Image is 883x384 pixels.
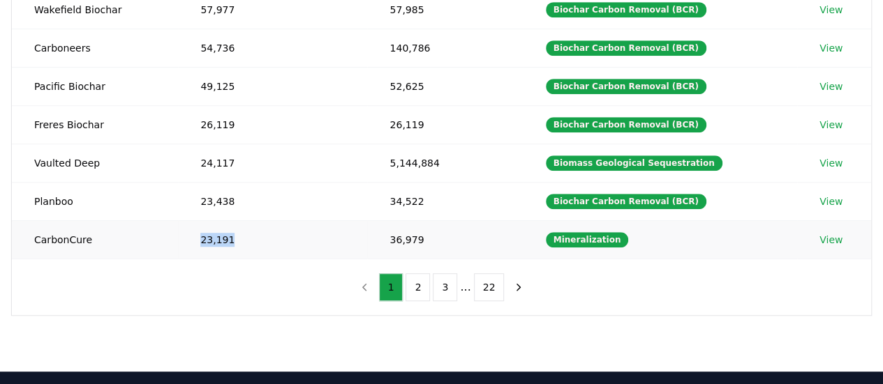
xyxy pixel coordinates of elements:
button: 22 [474,273,505,301]
td: 5,144,884 [367,144,523,182]
td: Planboo [12,182,178,220]
td: 52,625 [367,67,523,105]
div: Mineralization [546,232,629,247]
button: next page [507,273,530,301]
td: 140,786 [367,29,523,67]
td: 26,119 [178,105,367,144]
td: 24,117 [178,144,367,182]
td: 23,438 [178,182,367,220]
td: Pacific Biochar [12,67,178,105]
td: CarbonCure [12,220,178,259]
a: View [819,79,843,93]
a: View [819,41,843,55]
a: View [819,118,843,132]
td: Carboneers [12,29,178,67]
td: 54,736 [178,29,367,67]
div: Biomass Geological Sequestration [546,155,722,171]
div: Biochar Carbon Removal (BCR) [546,2,706,17]
td: 36,979 [367,220,523,259]
td: Freres Biochar [12,105,178,144]
div: Biochar Carbon Removal (BCR) [546,117,706,132]
td: Vaulted Deep [12,144,178,182]
div: Biochar Carbon Removal (BCR) [546,40,706,56]
a: View [819,194,843,208]
a: View [819,3,843,17]
td: 26,119 [367,105,523,144]
li: ... [460,279,470,295]
a: View [819,233,843,247]
td: 49,125 [178,67,367,105]
button: 2 [406,273,430,301]
button: 3 [433,273,457,301]
td: 34,522 [367,182,523,220]
td: 23,191 [178,220,367,259]
div: Biochar Carbon Removal (BCR) [546,194,706,209]
a: View [819,156,843,170]
button: 1 [379,273,403,301]
div: Biochar Carbon Removal (BCR) [546,79,706,94]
